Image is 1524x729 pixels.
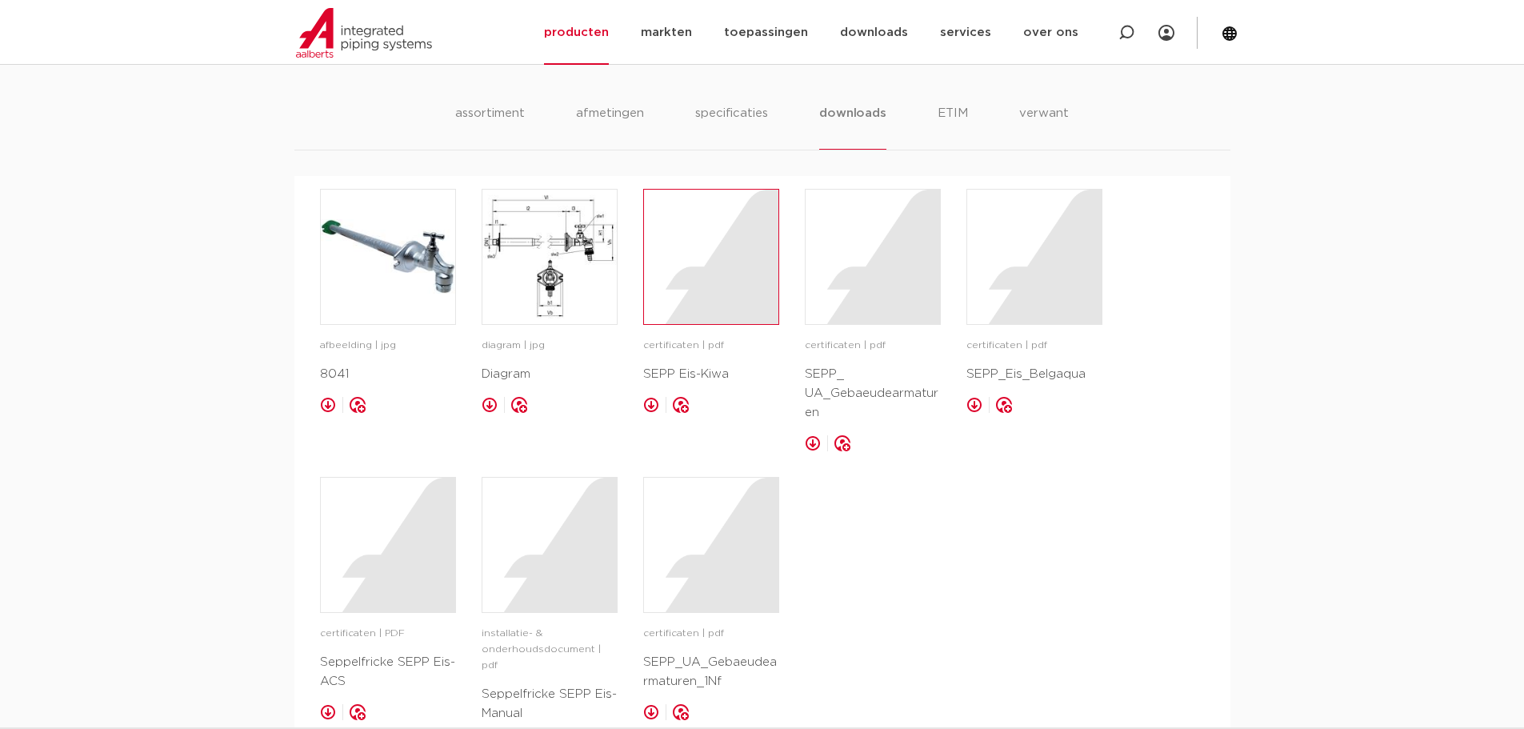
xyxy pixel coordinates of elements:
[938,104,968,150] li: ETIM
[643,365,779,384] p: SEPP Eis-Kiwa
[320,189,456,325] a: image for 8041
[1019,104,1069,150] li: verwant
[320,653,456,691] p: Seppelfricke SEPP Eis-ACS
[966,338,1102,354] p: certificaten | pdf
[482,365,618,384] p: Diagram
[819,104,886,150] li: downloads
[482,190,617,324] img: image for Diagram
[482,338,618,354] p: diagram | jpg
[643,338,779,354] p: certificaten | pdf
[482,626,618,674] p: installatie- & onderhoudsdocument | pdf
[320,626,456,642] p: certificaten | PDF
[482,685,618,723] p: Seppelfricke SEPP Eis-Manual
[805,365,941,423] p: SEPP_ UA_Gebaeudearmaturen
[805,338,941,354] p: certificaten | pdf
[576,104,644,150] li: afmetingen
[320,365,456,384] p: 8041
[643,653,779,691] p: SEPP_UA_Gebaeudearmaturen_1Nf
[455,104,525,150] li: assortiment
[482,189,618,325] a: image for Diagram
[643,626,779,642] p: certificaten | pdf
[321,190,455,324] img: image for 8041
[320,338,456,354] p: afbeelding | jpg
[966,365,1102,384] p: SEPP_Eis_Belgaqua
[695,104,768,150] li: specificaties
